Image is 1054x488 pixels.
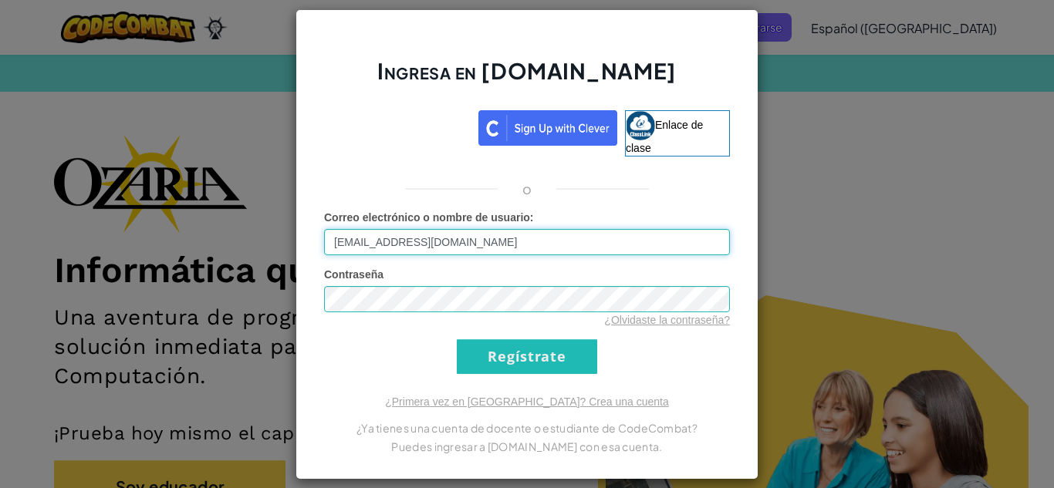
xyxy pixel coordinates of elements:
img: classlink-logo-small.png [626,111,655,140]
img: clever_sso_button@2x.png [478,110,617,146]
font: Ingresa en [DOMAIN_NAME] [377,57,676,84]
a: ¿Primera vez en [GEOGRAPHIC_DATA]? Crea una cuenta [385,395,669,408]
font: Correo electrónico o nombre de usuario [324,211,530,224]
font: : [530,211,534,224]
font: Puedes ingresar a [DOMAIN_NAME] con esa cuenta. [391,439,662,453]
font: o [522,180,532,197]
font: ¿Ya tienes una cuenta de docente o estudiante de CodeCombat? [356,421,698,435]
a: ¿Olvidaste la contraseña? [604,314,730,326]
input: Regístrate [457,339,597,374]
font: Contraseña [324,268,383,281]
iframe: Botón de acceso con Google [316,109,478,143]
font: Enlace de clase [626,118,703,153]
